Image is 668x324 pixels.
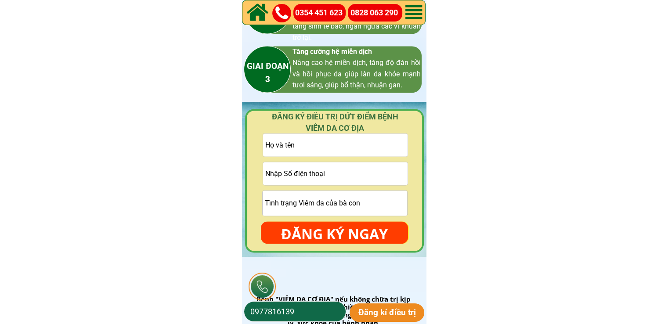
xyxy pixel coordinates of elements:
input: Tình trạng Viêm da của bà con [263,191,407,216]
input: Họ và tên [263,133,408,156]
p: Đăng kí điều trị [350,303,425,322]
input: Số điện thoại [248,302,342,321]
span: Nâng cao hệ miễn dịch, tăng độ đàn hồi và hồi phục da giúp làn da khỏe mạnh tươi sáng, giúp bổ th... [292,58,421,89]
h3: GIAI ĐOẠN 3 [224,60,312,86]
input: Vui lòng nhập ĐÚNG SỐ ĐIỆN THOẠI [263,162,408,185]
a: 0354 451 623 [295,7,347,19]
p: ĐĂNG KÝ NGAY [261,221,408,247]
h4: ĐĂNG KÝ ĐIỀU TRỊ DỨT ĐIỂM BỆNH VIÊM DA CƠ ĐỊA [259,111,411,133]
h3: Tăng cường hệ miễn dịch [292,46,421,91]
a: 0828 063 290 [350,7,403,19]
